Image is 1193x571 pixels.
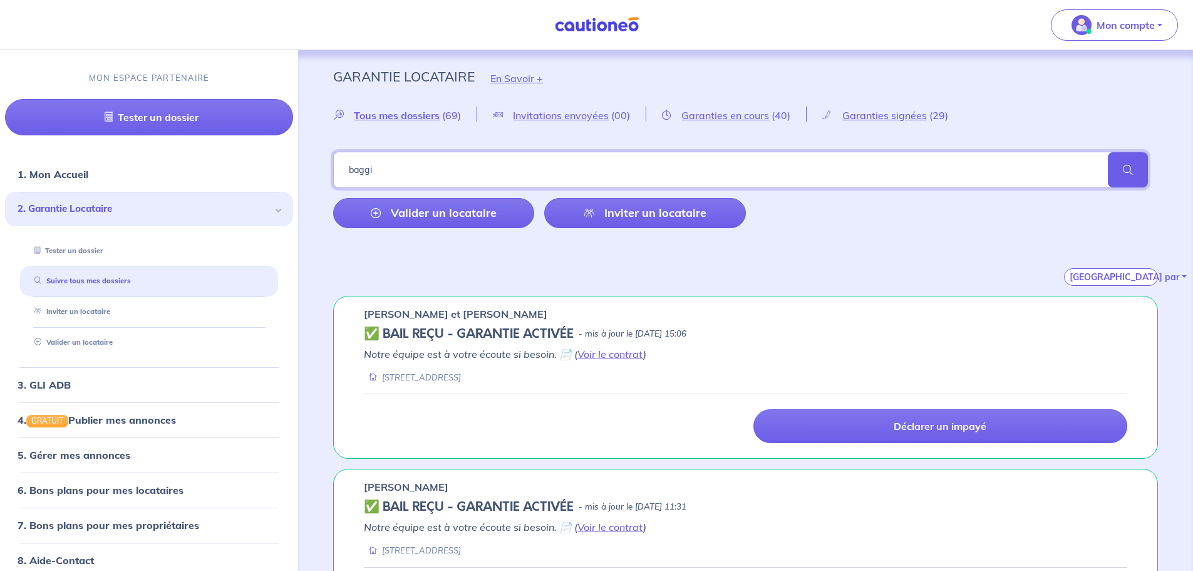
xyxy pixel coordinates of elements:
[894,420,986,432] p: Déclarer un impayé
[5,162,293,187] div: 1. Mon Accueil
[577,348,643,360] a: Voir le contrat
[1064,268,1158,286] button: [GEOGRAPHIC_DATA] par
[18,379,71,391] a: 3. GLI ADB
[354,109,440,122] span: Tous mes dossiers
[333,152,1148,188] input: Rechercher par nom / prénom / mail du locataire
[550,17,644,33] img: Cautioneo
[18,554,94,567] a: 8. Aide-Contact
[681,109,769,122] span: Garanties en cours
[579,328,686,340] p: - mis à jour le [DATE] 15:06
[29,277,131,286] a: Suivre tous mes dossiers
[477,109,646,121] a: Invitations envoyées(00)
[442,109,461,122] span: (69)
[29,246,103,255] a: Tester un dossier
[842,109,927,122] span: Garanties signées
[5,99,293,135] a: Tester un dossier
[29,307,110,316] a: Inviter un locataire
[18,202,271,216] span: 2. Garantie Locataire
[89,72,210,84] p: MON ESPACE PARTENAIRE
[333,198,534,228] a: Valider un locataire
[579,501,686,513] p: - mis à jour le [DATE] 11:31
[513,109,609,122] span: Invitations envoyées
[333,65,475,88] p: Garantie Locataire
[577,521,643,533] a: Voir le contrat
[475,60,559,97] button: En Savoir +
[364,372,461,384] div: [STREET_ADDRESS]
[20,332,278,353] div: Valider un locataire
[807,109,964,121] a: Garanties signées(29)
[364,348,646,360] em: Notre équipe est à votre écoute si besoin. 📄 ( )
[1072,15,1092,35] img: illu_account_valid_menu.svg
[18,449,130,461] a: 5. Gérer mes annonces
[1051,9,1178,41] button: illu_account_valid_menu.svgMon compte
[5,513,293,538] div: 7. Bons plans pour mes propriétaires
[5,192,293,226] div: 2. Garantie Locataire
[364,500,574,515] h5: ✅ BAIL REÇU - GARANTIE ACTIVÉE
[5,443,293,468] div: 5. Gérer mes annonces
[20,241,278,261] div: Tester un dossier
[20,301,278,322] div: Inviter un locataire
[29,338,113,347] a: Valider un locataire
[333,109,477,121] a: Tous mes dossiers(69)
[364,327,1127,342] div: state: CONTRACT-VALIDATED, Context: ,IS-GL-CAUTION
[18,414,176,426] a: 4.GRATUITPublier mes annonces
[5,407,293,432] div: 4.GRATUITPublier mes annonces
[364,521,646,533] em: Notre équipe est à votre écoute si besoin. 📄 ( )
[929,109,948,122] span: (29)
[364,479,448,495] p: [PERSON_NAME]
[364,545,461,557] div: [STREET_ADDRESS]
[364,327,574,342] h5: ✅ BAIL REÇU - GARANTIE ACTIVÉE
[5,372,293,397] div: 3. GLI ADB
[646,109,806,121] a: Garanties en cours(40)
[544,198,745,228] a: Inviter un locataire
[1097,18,1155,33] p: Mon compte
[753,409,1127,443] a: Déclarer un impayé
[364,500,1127,515] div: state: CONTRACT-VALIDATED, Context: IN-MANAGEMENT,IS-GL-CAUTION
[18,484,183,496] a: 6. Bons plans pour mes locataires
[611,109,630,122] span: (00)
[18,519,199,532] a: 7. Bons plans pour mes propriétaires
[1108,152,1148,187] span: search
[5,478,293,503] div: 6. Bons plans pour mes locataires
[20,271,278,292] div: Suivre tous mes dossiers
[364,306,547,322] p: [PERSON_NAME] et [PERSON_NAME]
[772,109,790,122] span: (40)
[18,168,88,181] a: 1. Mon Accueil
